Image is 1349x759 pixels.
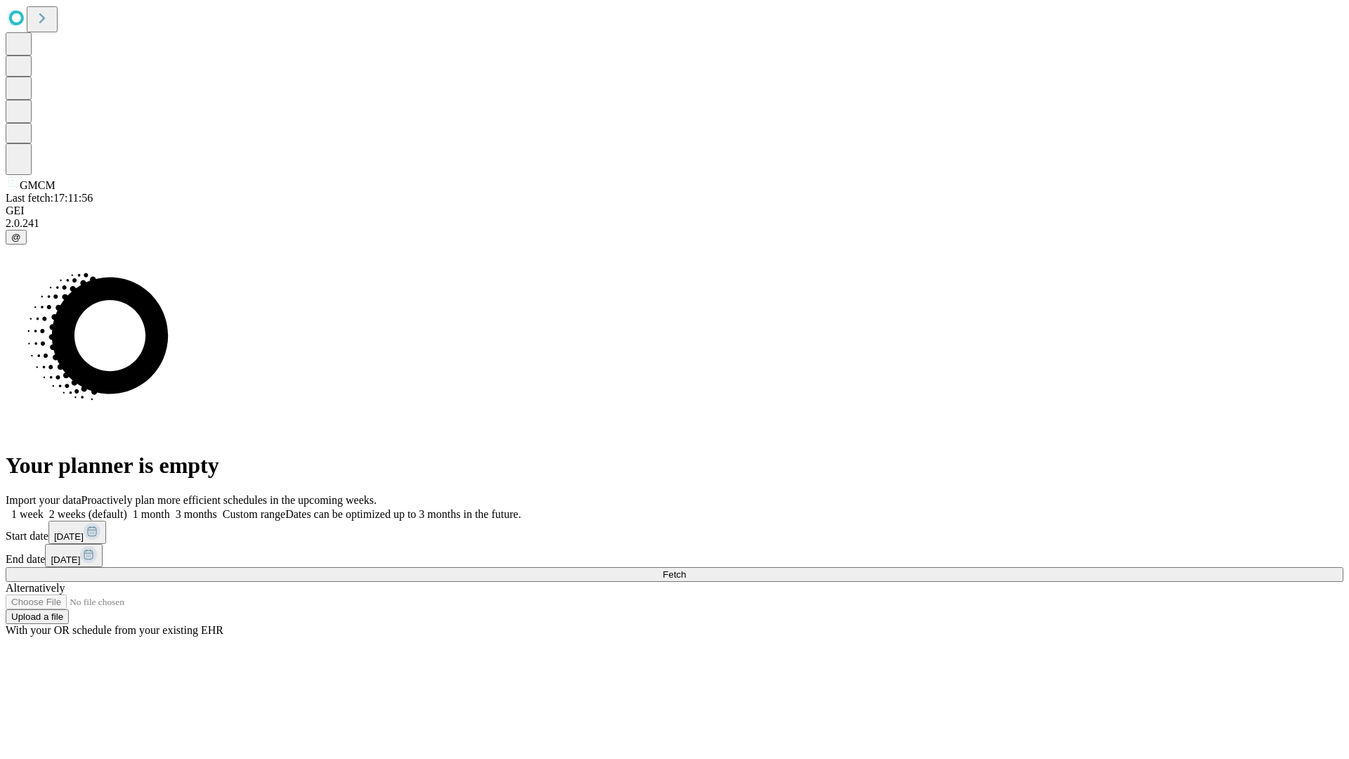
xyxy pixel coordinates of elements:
[82,494,377,506] span: Proactively plan more efficient schedules in the upcoming weeks.
[20,179,56,191] span: GMCM
[54,531,84,542] span: [DATE]
[6,217,1343,230] div: 2.0.241
[6,521,1343,544] div: Start date
[51,554,80,565] span: [DATE]
[285,508,521,520] span: Dates can be optimized up to 3 months in the future.
[6,609,69,624] button: Upload a file
[6,567,1343,582] button: Fetch
[663,569,686,580] span: Fetch
[6,544,1343,567] div: End date
[223,508,285,520] span: Custom range
[11,232,21,242] span: @
[6,205,1343,217] div: GEI
[11,508,44,520] span: 1 week
[176,508,217,520] span: 3 months
[6,624,223,636] span: With your OR schedule from your existing EHR
[6,453,1343,479] h1: Your planner is empty
[6,582,65,594] span: Alternatively
[6,494,82,506] span: Import your data
[45,544,103,567] button: [DATE]
[6,192,93,204] span: Last fetch: 17:11:56
[133,508,170,520] span: 1 month
[6,230,27,245] button: @
[49,508,127,520] span: 2 weeks (default)
[48,521,106,544] button: [DATE]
